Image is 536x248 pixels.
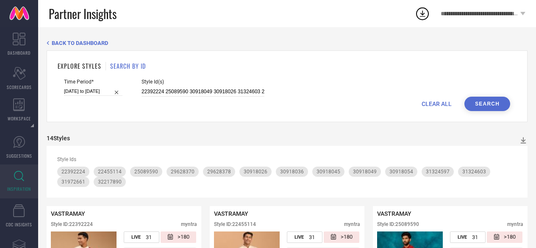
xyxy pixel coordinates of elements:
[294,234,304,240] span: LIVE
[61,169,85,175] span: 22392224
[472,234,478,240] span: 31
[507,221,523,227] div: myntra
[58,61,101,70] h1: EXPLORE STYLES
[181,221,197,227] div: myntra
[51,210,85,217] span: VASTRAMAY
[52,40,108,46] span: BACK TO DASHBOARD
[49,5,117,22] span: Partner Insights
[214,221,256,227] div: Style ID: 22455114
[6,153,32,159] span: SUGGESTIONS
[110,61,146,70] h1: SEARCH BY ID
[324,231,359,243] div: Number of days since the style was first listed on the platform
[57,156,517,162] div: Style Ids
[146,234,152,240] span: 31
[142,79,264,85] span: Style Id(s)
[64,87,122,96] input: Select time period
[280,169,304,175] span: 30918036
[422,100,452,107] span: CLEAR ALL
[171,169,194,175] span: 29628370
[134,169,158,175] span: 25089590
[64,79,122,85] span: Time Period*
[353,169,377,175] span: 30918049
[464,97,510,111] button: Search
[161,231,196,243] div: Number of days since the style was first listed on the platform
[344,221,360,227] div: myntra
[47,135,70,142] div: 14 Styles
[377,210,411,217] span: VASTRAMAY
[7,186,31,192] span: INSPIRATION
[8,115,31,122] span: WORKSPACE
[7,84,32,90] span: SCORECARDS
[317,169,340,175] span: 30918045
[131,234,141,240] span: LIVE
[504,234,516,241] span: >180
[6,221,32,228] span: CDC INSIGHTS
[8,50,31,56] span: DASHBOARD
[214,210,248,217] span: VASTRAMAY
[142,87,264,97] input: Enter comma separated style ids e.g. 12345, 67890
[61,179,85,185] span: 31972661
[450,231,486,243] div: Number of days the style has been live on the platform
[426,169,450,175] span: 31324597
[47,40,528,46] div: Back TO Dashboard
[462,169,486,175] span: 31324603
[458,234,467,240] span: LIVE
[207,169,231,175] span: 29628378
[178,234,189,241] span: >180
[244,169,267,175] span: 30918026
[124,231,159,243] div: Number of days the style has been live on the platform
[51,221,93,227] div: Style ID: 22392224
[341,234,353,241] span: >180
[415,6,430,21] div: Open download list
[309,234,315,240] span: 31
[287,231,322,243] div: Number of days the style has been live on the platform
[98,179,122,185] span: 32217890
[377,221,419,227] div: Style ID: 25089590
[487,231,522,243] div: Number of days since the style was first listed on the platform
[389,169,413,175] span: 30918054
[98,169,122,175] span: 22455114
